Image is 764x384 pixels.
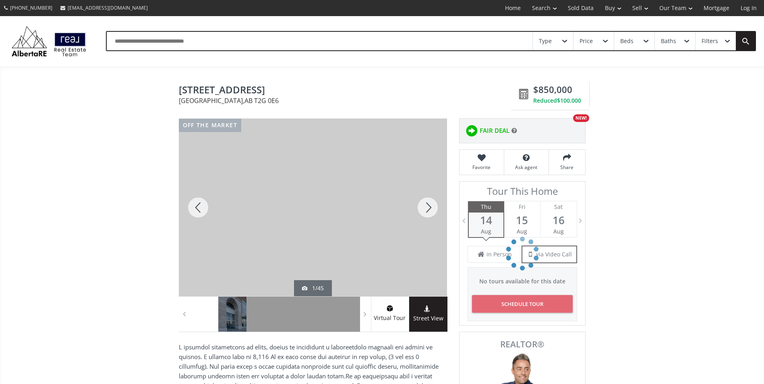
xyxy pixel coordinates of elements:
[179,119,242,132] div: off the market
[179,119,447,296] div: 1111 Olympic Way SE #248 Calgary, AB T2G 0E6 - Photo 1 of 45
[371,297,409,332] a: virtual tour iconVirtual Tour
[409,314,447,323] span: Street View
[371,314,409,323] span: Virtual Tour
[533,97,581,105] div: Reduced
[468,340,576,349] span: REALTOR®
[464,164,500,171] span: Favorite
[573,114,589,122] div: NEW!
[553,164,581,171] span: Share
[580,38,593,44] div: Price
[557,97,581,105] span: $100,000
[10,4,52,11] span: [PHONE_NUMBER]
[386,305,394,312] img: virtual tour icon
[56,0,152,15] a: [EMAIL_ADDRESS][DOMAIN_NAME]
[179,97,515,104] span: [GEOGRAPHIC_DATA] , AB T2G 0E6
[661,38,676,44] div: Baths
[179,85,515,97] span: 1111 Olympic Way SE #248
[533,83,572,96] span: $850,000
[702,38,718,44] div: Filters
[68,4,148,11] span: [EMAIL_ADDRESS][DOMAIN_NAME]
[620,38,634,44] div: Beds
[8,24,90,58] img: Logo
[508,164,545,171] span: Ask agent
[302,284,324,292] div: 1/45
[464,123,480,139] img: rating icon
[539,38,552,44] div: Type
[480,126,509,135] span: FAIR DEAL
